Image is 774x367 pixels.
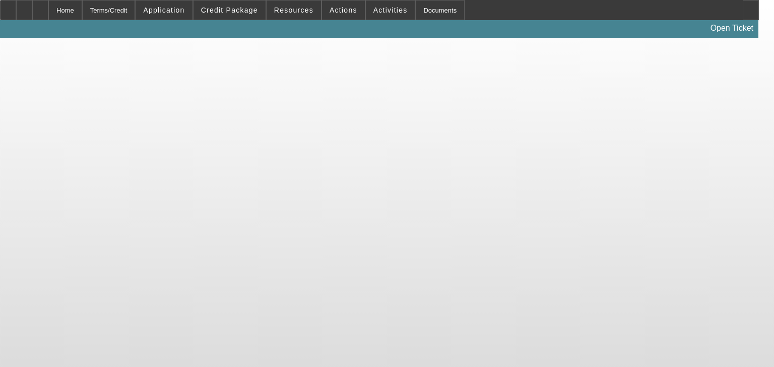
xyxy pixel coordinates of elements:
span: Application [143,6,184,14]
button: Application [136,1,192,20]
span: Actions [330,6,357,14]
button: Activities [366,1,415,20]
button: Actions [322,1,365,20]
span: Activities [373,6,408,14]
button: Resources [267,1,321,20]
span: Resources [274,6,313,14]
button: Credit Package [193,1,266,20]
span: Credit Package [201,6,258,14]
a: Open Ticket [706,20,757,37]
